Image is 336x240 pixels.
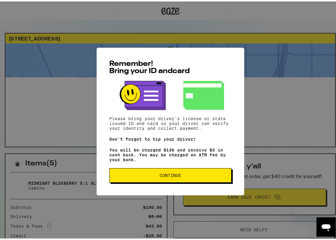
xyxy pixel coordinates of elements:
[293,200,336,213] iframe: Message from company
[109,167,232,181] button: Continue
[109,146,232,161] p: You will be charged $136 and receive $3 in cash back. You may be charged an ATM fee by your bank.
[109,59,190,73] span: Remember! Bring your ID and card
[160,172,181,176] span: Continue
[109,135,232,140] p: Don't forget to tip your driver!
[109,115,232,129] p: Please bring your driver's license or state issued ID and card so your driver can verify your ide...
[316,216,336,235] iframe: Button to launch messaging window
